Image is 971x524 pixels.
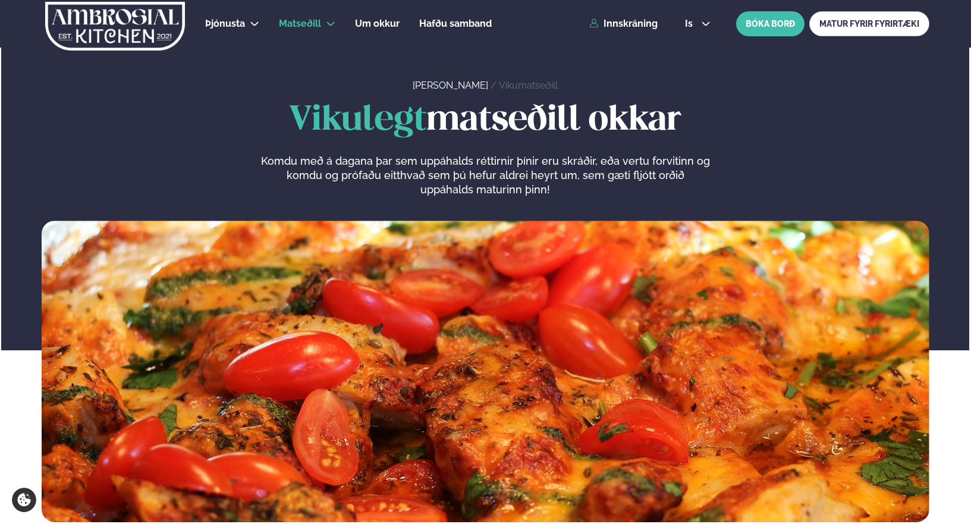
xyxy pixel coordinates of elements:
[205,17,245,31] a: Þjónusta
[279,17,321,31] a: Matseðill
[809,11,929,36] a: MATUR FYRIR FYRIRTÆKI
[413,80,488,91] a: [PERSON_NAME]
[355,17,400,31] a: Um okkur
[589,18,658,29] a: Innskráning
[685,19,696,29] span: is
[419,18,492,29] span: Hafðu samband
[42,221,929,522] img: image alt
[675,19,720,29] button: is
[44,2,186,51] img: logo
[260,154,710,197] p: Komdu með á dagana þar sem uppáhalds réttirnir þínir eru skráðir, eða vertu forvitinn og komdu og...
[491,80,499,91] span: /
[499,80,558,91] a: Vikumatseðill
[205,18,245,29] span: Þjónusta
[12,488,36,512] a: Cookie settings
[355,18,400,29] span: Um okkur
[289,104,426,137] span: Vikulegt
[42,102,929,140] h1: matseðill okkar
[279,18,321,29] span: Matseðill
[736,11,805,36] button: BÓKA BORÐ
[419,17,492,31] a: Hafðu samband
